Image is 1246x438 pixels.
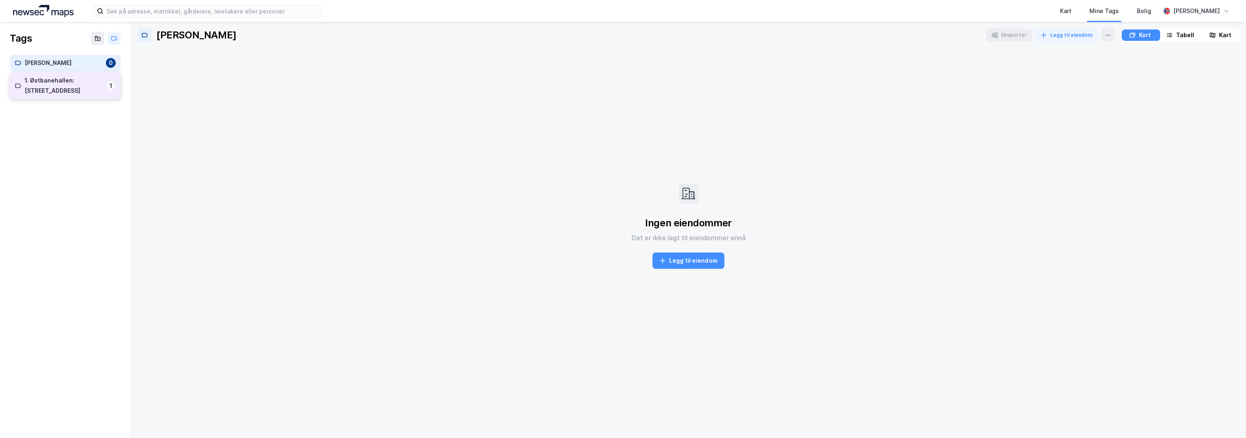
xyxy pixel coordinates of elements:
[106,58,116,68] div: 0
[10,72,121,99] a: 1. Østbanehallen: [STREET_ADDRESS]1
[103,5,322,17] input: Søk på adresse, matrikkel, gårdeiere, leietakere eller personer
[1139,30,1151,40] div: Kort
[10,55,121,72] a: [PERSON_NAME]0
[1173,6,1220,16] div: [PERSON_NAME]
[1205,399,1246,438] iframe: Chat Widget
[10,32,32,45] div: Tags
[1137,6,1151,16] div: Bolig
[25,58,103,68] div: [PERSON_NAME]
[632,233,746,243] div: Det er ikke lagt til eiendommer ennå
[1219,30,1231,40] div: Kart
[652,253,724,269] button: Legg til eiendom
[156,29,237,42] div: [PERSON_NAME]
[1035,29,1098,42] button: Legg til eiendom
[645,217,732,230] div: Ingen eiendommer
[1060,6,1071,16] div: Kart
[106,81,116,91] div: 1
[1205,399,1246,438] div: Kontrollprogram for chat
[1176,30,1194,40] div: Tabell
[1089,6,1119,16] div: Mine Tags
[25,76,103,96] div: 1. Østbanehallen: [STREET_ADDRESS]
[13,5,74,17] img: logo.a4113a55bc3d86da70a041830d287a7e.svg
